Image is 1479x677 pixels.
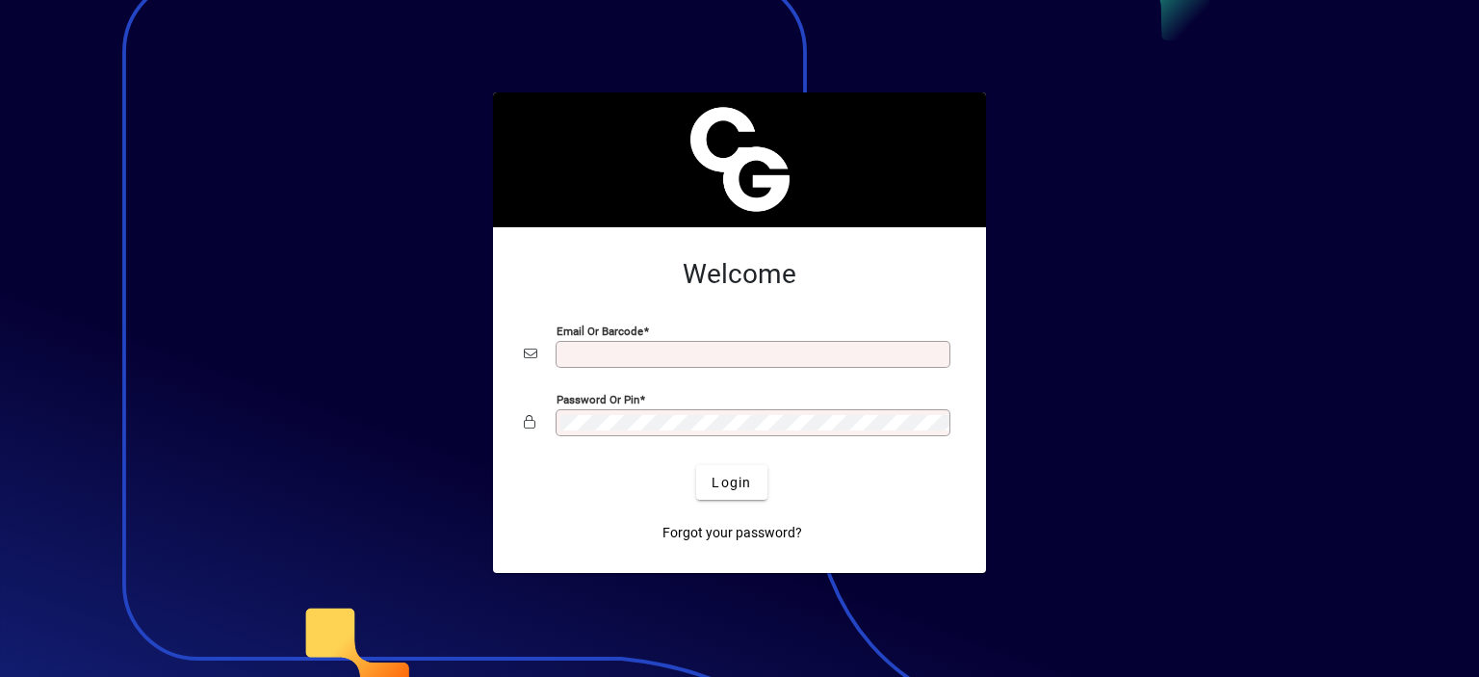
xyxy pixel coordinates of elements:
[712,473,751,493] span: Login
[655,515,810,550] a: Forgot your password?
[557,393,639,406] mat-label: Password or Pin
[662,523,802,543] span: Forgot your password?
[524,258,955,291] h2: Welcome
[696,465,766,500] button: Login
[557,325,643,338] mat-label: Email or Barcode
